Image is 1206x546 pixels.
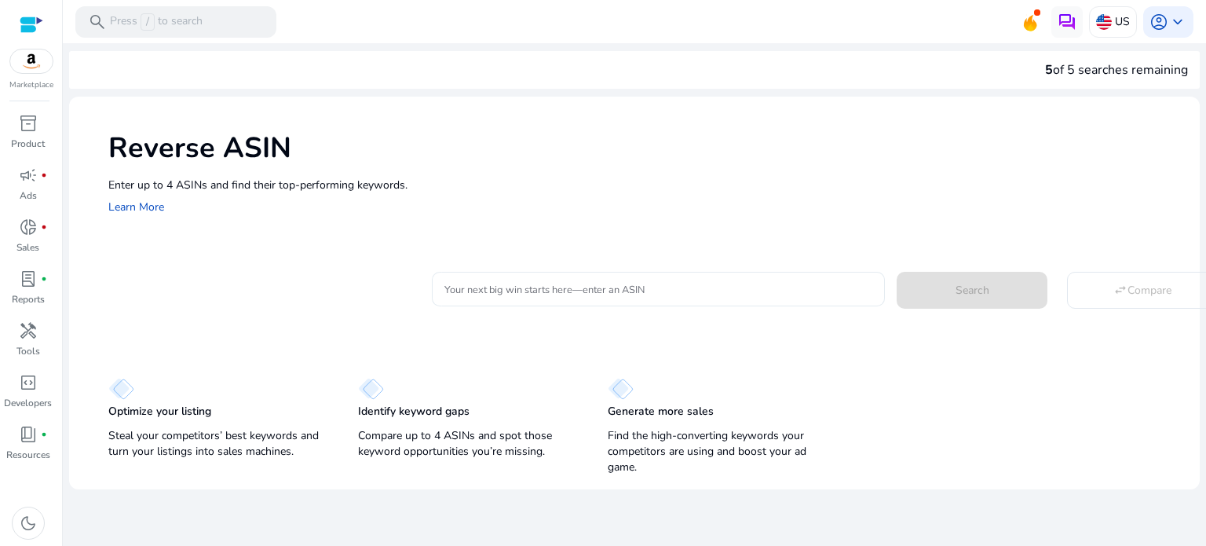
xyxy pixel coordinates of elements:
[9,79,53,91] p: Marketplace
[608,404,714,420] p: Generate more sales
[19,321,38,340] span: handyman
[12,292,45,306] p: Reports
[141,13,155,31] span: /
[108,404,211,420] p: Optimize your listing
[608,428,826,475] p: Find the high-converting keywords your competitors are using and boost your ad game.
[19,373,38,392] span: code_blocks
[358,378,384,400] img: diamond.svg
[41,431,47,438] span: fiber_manual_record
[16,240,39,255] p: Sales
[1096,14,1112,30] img: us.svg
[358,404,470,420] p: Identify keyword gaps
[88,13,107,31] span: search
[108,378,134,400] img: diamond.svg
[358,428,576,460] p: Compare up to 4 ASINs and spot those keyword opportunities you’re missing.
[4,396,52,410] p: Developers
[1115,8,1130,35] p: US
[19,166,38,185] span: campaign
[108,200,164,214] a: Learn More
[19,269,38,288] span: lab_profile
[10,49,53,73] img: amazon.svg
[6,448,50,462] p: Resources
[1045,60,1188,79] div: of 5 searches remaining
[41,224,47,230] span: fiber_manual_record
[19,114,38,133] span: inventory_2
[1045,61,1053,79] span: 5
[1149,13,1168,31] span: account_circle
[19,514,38,533] span: dark_mode
[41,276,47,282] span: fiber_manual_record
[108,131,1184,165] h1: Reverse ASIN
[1168,13,1187,31] span: keyboard_arrow_down
[110,13,203,31] p: Press to search
[20,189,37,203] p: Ads
[108,428,327,460] p: Steal your competitors’ best keywords and turn your listings into sales machines.
[11,137,45,151] p: Product
[19,218,38,236] span: donut_small
[19,425,38,444] span: book_4
[108,177,1184,193] p: Enter up to 4 ASINs and find their top-performing keywords.
[41,172,47,178] span: fiber_manual_record
[608,378,634,400] img: diamond.svg
[16,344,40,358] p: Tools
